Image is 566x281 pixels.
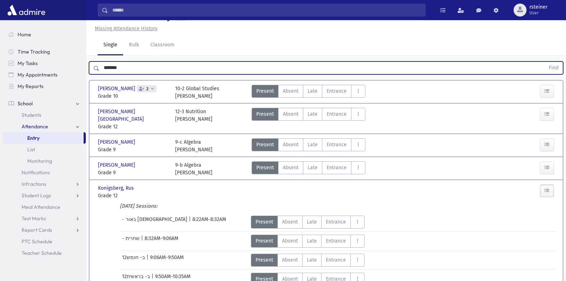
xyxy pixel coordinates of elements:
[308,87,318,95] span: Late
[529,10,547,16] span: User
[175,108,212,130] div: 12-3 Nutrition [PERSON_NAME]
[98,146,168,153] span: Grade 9
[251,235,365,248] div: AttTypes
[27,146,35,153] span: List
[3,57,86,69] a: My Tasks
[3,167,86,178] a: Notifications
[27,158,52,164] span: Monitoring
[256,110,274,118] span: Present
[327,110,347,118] span: Entrance
[256,237,273,245] span: Present
[252,138,365,153] div: AttTypes
[3,109,86,121] a: Students
[307,237,317,245] span: Late
[307,218,317,226] span: Late
[98,85,137,92] span: [PERSON_NAME]
[326,218,346,226] span: Entrance
[145,35,180,55] a: Classroom
[282,218,298,226] span: Absent
[98,161,137,169] span: [PERSON_NAME]
[3,144,86,155] a: List
[252,108,365,130] div: AttTypes
[3,236,86,247] a: PTC Schedule
[123,35,145,55] a: Bulk
[18,72,57,78] span: My Appointments
[150,254,184,267] span: 9:06AM-9:50AM
[327,141,347,148] span: Entrance
[18,60,38,66] span: My Tasks
[98,123,168,130] span: Grade 12
[256,141,274,148] span: Present
[98,35,123,55] a: Single
[3,155,86,167] a: Monitoring
[282,237,298,245] span: Absent
[98,92,168,100] span: Grade 10
[22,112,41,118] span: Students
[3,121,86,132] a: Attendance
[18,100,33,107] span: School
[22,204,60,210] span: Meal Attendance
[98,138,137,146] span: [PERSON_NAME]
[175,85,219,100] div: 10-2 Global Studies [PERSON_NAME]
[308,110,318,118] span: Late
[22,250,62,256] span: Teacher Schedule
[122,216,189,229] span: - באור [DEMOGRAPHIC_DATA]
[92,26,158,32] a: Missing Attendance History
[122,254,146,267] span: 12ב- חומש
[283,164,299,171] span: Absent
[3,247,86,259] a: Teacher Schedule
[98,108,168,123] span: [PERSON_NAME][GEOGRAPHIC_DATA]
[6,3,47,17] img: AdmirePro
[3,46,86,57] a: Time Tracking
[18,83,43,89] span: My Reports
[308,164,318,171] span: Late
[3,80,86,92] a: My Reports
[98,169,168,176] span: Grade 9
[3,224,86,236] a: Report Cards
[3,69,86,80] a: My Appointments
[18,49,50,55] span: Time Tracking
[326,237,346,245] span: Entrance
[22,238,52,245] span: PTC Schedule
[326,256,346,264] span: Entrance
[175,138,212,153] div: 9-c Algebra [PERSON_NAME]
[529,4,547,10] span: rsteiner
[251,254,365,267] div: AttTypes
[3,201,86,213] a: Meal Attendance
[3,213,86,224] a: Test Marks
[327,164,347,171] span: Entrance
[22,123,48,130] span: Attendance
[256,218,273,226] span: Present
[108,4,425,17] input: Search
[3,98,86,109] a: School
[189,216,192,229] span: |
[252,161,365,176] div: AttTypes
[307,256,317,264] span: Late
[27,135,39,141] span: Entry
[22,227,52,233] span: Report Cards
[122,235,141,248] span: - שחרית
[327,87,347,95] span: Entrance
[3,29,86,40] a: Home
[283,110,299,118] span: Absent
[192,216,226,229] span: 8:22AM-8:32AM
[544,62,563,74] button: Find
[141,235,145,248] span: |
[252,85,365,100] div: AttTypes
[18,31,31,38] span: Home
[283,141,299,148] span: Absent
[3,132,84,144] a: Entry
[283,87,299,95] span: Absent
[98,192,168,199] span: Grade 12
[256,256,273,264] span: Present
[256,87,274,95] span: Present
[22,215,46,222] span: Test Marks
[98,184,135,192] span: Konigsberg, Rus
[22,192,51,199] span: Student Logs
[251,216,365,229] div: AttTypes
[282,256,298,264] span: Absent
[308,141,318,148] span: Late
[3,190,86,201] a: Student Logs
[145,235,178,248] span: 8:32AM-9:06AM
[175,161,212,176] div: 9-b Algebra [PERSON_NAME]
